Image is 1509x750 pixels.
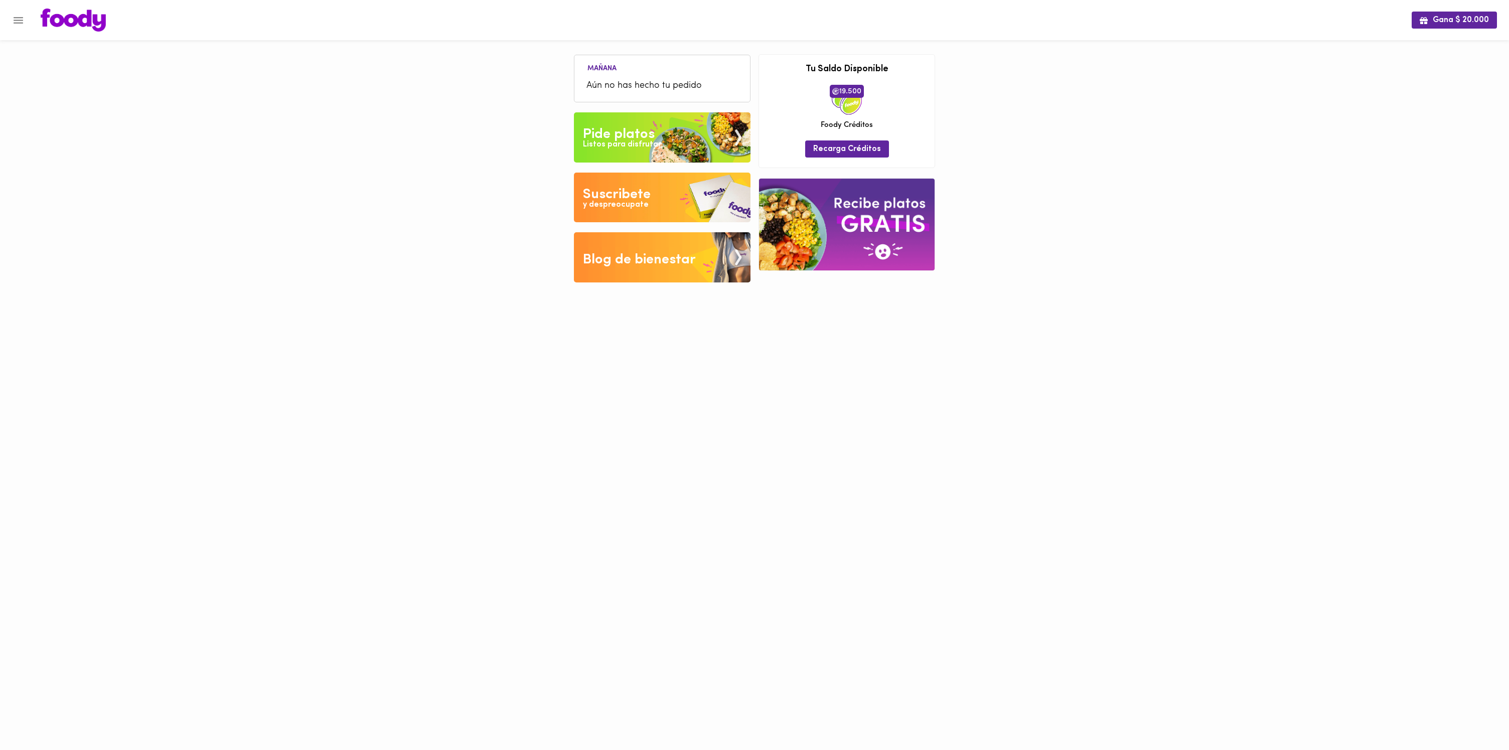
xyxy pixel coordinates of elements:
[574,112,750,163] img: Pide un Platos
[583,199,649,211] div: y despreocupate
[1451,692,1499,740] iframe: Messagebird Livechat Widget
[805,140,889,157] button: Recarga Créditos
[579,63,625,72] li: Mañana
[583,250,696,270] div: Blog de bienestar
[1412,12,1497,28] button: Gana $ 20.000
[574,232,750,282] img: Blog de bienestar
[6,8,31,33] button: Menu
[583,185,651,205] div: Suscribete
[41,9,106,32] img: logo.png
[583,139,661,151] div: Listos para disfrutar
[832,88,839,95] img: foody-creditos.png
[830,85,864,98] span: 19.500
[813,144,881,154] span: Recarga Créditos
[821,120,873,130] span: Foody Créditos
[574,173,750,223] img: Disfruta bajar de peso
[583,124,655,144] div: Pide platos
[767,65,927,75] h3: Tu Saldo Disponible
[1420,16,1489,25] span: Gana $ 20.000
[759,179,935,270] img: referral-banner.png
[586,79,738,93] span: Aún no has hecho tu pedido
[832,85,862,115] img: credits-package.png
